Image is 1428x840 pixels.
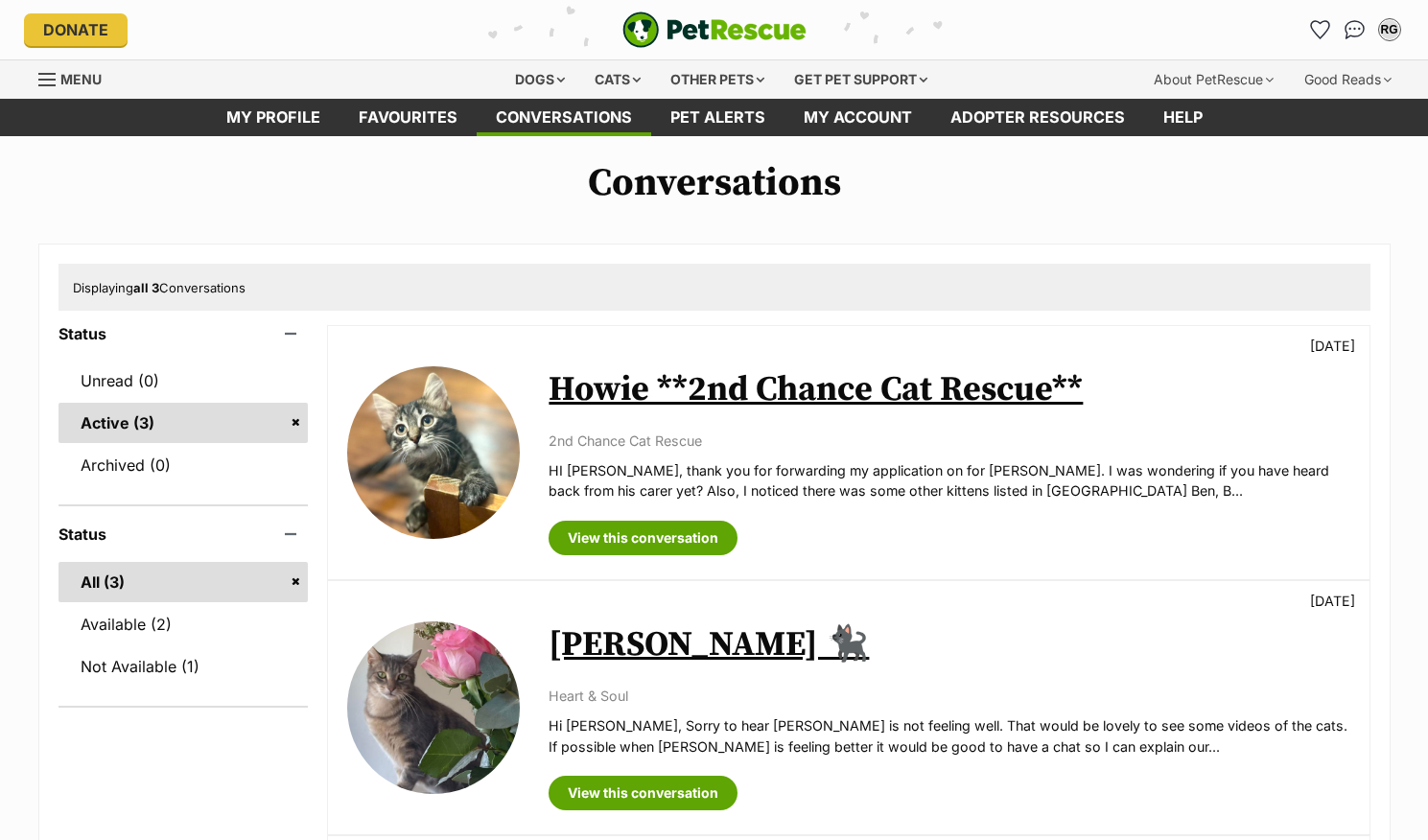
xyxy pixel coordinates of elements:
a: Donate [24,13,128,46]
img: Howie **2nd Chance Cat Rescue** [347,366,520,539]
a: Conversations [1340,14,1370,45]
img: Humphrey 🐈‍⬛ [347,621,520,794]
button: My account [1374,14,1405,45]
a: All (3) [59,562,309,602]
p: [DATE] [1310,336,1355,356]
div: Good Reads [1291,60,1405,99]
a: Favourites [339,99,477,136]
a: Available (2) [59,604,309,644]
div: About PetRescue [1140,60,1287,99]
a: My profile [207,99,339,136]
a: Pet alerts [651,99,784,136]
a: Not Available (1) [59,646,309,687]
p: Hi [PERSON_NAME], Sorry to hear [PERSON_NAME] is not feeling well. That would be lovely to see so... [549,715,1349,757]
p: 2nd Chance Cat Rescue [549,431,1349,451]
p: [DATE] [1310,591,1355,611]
a: View this conversation [549,521,737,555]
a: Help [1144,99,1222,136]
a: My account [784,99,931,136]
div: Other pets [657,60,778,99]
a: Archived (0) [59,445,309,485]
div: Get pet support [781,60,941,99]
div: Dogs [502,60,578,99]
a: PetRescue [622,12,807,48]
header: Status [59,525,309,543]
a: Menu [38,60,115,95]
ul: Account quick links [1305,14,1405,45]
header: Status [59,325,309,342]
div: RG [1380,20,1399,39]
span: Menu [60,71,102,87]
a: Adopter resources [931,99,1144,136]
a: Active (3) [59,403,309,443]
a: conversations [477,99,651,136]
img: logo-e224e6f780fb5917bec1dbf3a21bbac754714ae5b6737aabdf751b685950b380.svg [622,12,807,48]
img: chat-41dd97257d64d25036548639549fe6c8038ab92f7586957e7f3b1b290dea8141.svg [1345,20,1365,39]
a: [PERSON_NAME] 🐈‍⬛ [549,623,869,666]
div: Cats [581,60,654,99]
a: View this conversation [549,776,737,810]
span: Displaying Conversations [73,280,246,295]
a: Favourites [1305,14,1336,45]
a: Howie **2nd Chance Cat Rescue** [549,368,1083,411]
p: HI [PERSON_NAME], thank you for forwarding my application on for [PERSON_NAME]. I was wondering i... [549,460,1349,502]
p: Heart & Soul [549,686,1349,706]
strong: all 3 [133,280,159,295]
a: Unread (0) [59,361,309,401]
